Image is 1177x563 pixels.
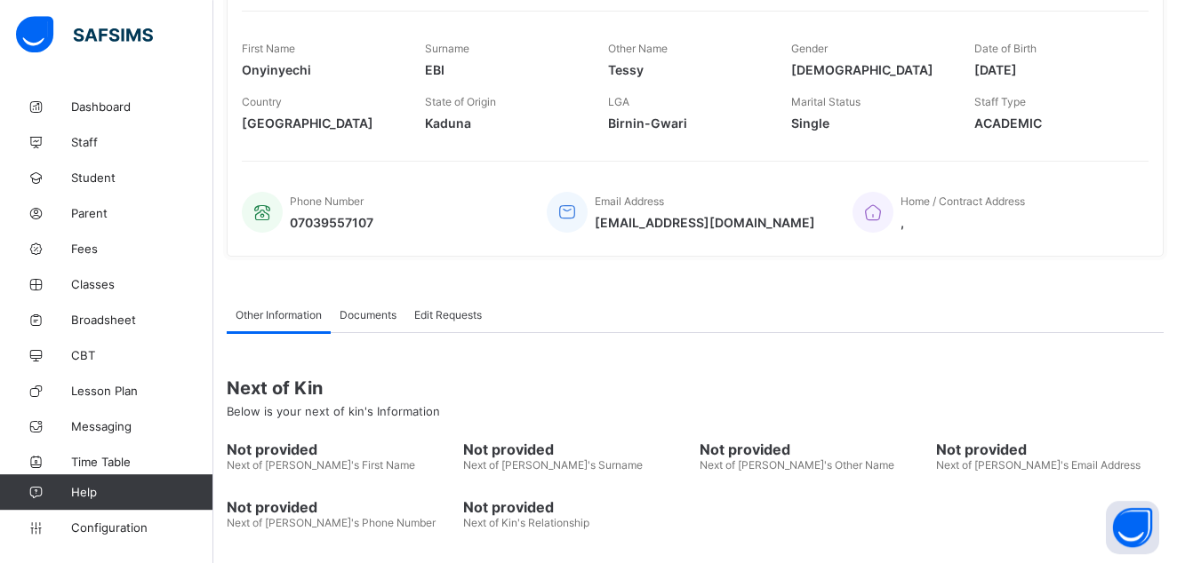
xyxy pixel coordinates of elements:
[791,62,948,77] span: [DEMOGRAPHIC_DATA]
[608,62,765,77] span: Tessy
[71,206,213,220] span: Parent
[227,377,1164,399] span: Next of Kin
[71,384,213,398] span: Lesson Plan
[290,215,373,230] span: 07039557107
[791,42,828,55] span: Gender
[608,115,765,131] span: Birnin-Gwari
[463,498,691,516] span: Not provided
[791,95,861,108] span: Marital Status
[227,498,454,516] span: Not provided
[71,277,213,291] span: Classes
[974,62,1131,77] span: [DATE]
[608,95,629,108] span: LGA
[227,404,440,418] span: Below is your next of kin's Information
[242,115,398,131] span: [GEOGRAPHIC_DATA]
[936,458,1141,472] span: Next of [PERSON_NAME]'s Email Address
[71,419,213,433] span: Messaging
[242,62,398,77] span: Onyinyechi
[71,313,213,327] span: Broadsheet
[791,115,948,131] span: Single
[425,115,581,131] span: Kaduna
[463,516,589,529] span: Next of Kin's Relationship
[1106,501,1159,554] button: Open asap
[242,95,282,108] span: Country
[227,440,454,458] span: Not provided
[71,170,213,185] span: Student
[340,308,396,321] span: Documents
[463,440,691,458] span: Not provided
[901,215,1025,230] span: ,
[425,95,496,108] span: State of Origin
[16,16,153,53] img: safsims
[608,42,668,55] span: Other Name
[71,485,212,499] span: Help
[227,458,415,472] span: Next of [PERSON_NAME]'s First Name
[595,215,815,230] span: [EMAIL_ADDRESS][DOMAIN_NAME]
[425,62,581,77] span: EBI
[236,308,322,321] span: Other Information
[242,42,295,55] span: First Name
[71,348,213,362] span: CBT
[700,458,894,472] span: Next of [PERSON_NAME]'s Other Name
[595,194,664,208] span: Email Address
[974,115,1131,131] span: ACADEMIC
[71,242,213,256] span: Fees
[463,458,643,472] span: Next of [PERSON_NAME]'s Surname
[71,520,212,535] span: Configuration
[227,516,436,529] span: Next of [PERSON_NAME]'s Phone Number
[71,455,213,469] span: Time Table
[974,95,1026,108] span: Staff Type
[71,99,213,114] span: Dashboard
[290,194,364,208] span: Phone Number
[414,308,482,321] span: Edit Requests
[901,194,1025,208] span: Home / Contract Address
[71,135,213,149] span: Staff
[425,42,469,55] span: Surname
[974,42,1037,55] span: Date of Birth
[936,440,1164,458] span: Not provided
[700,440,927,458] span: Not provided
